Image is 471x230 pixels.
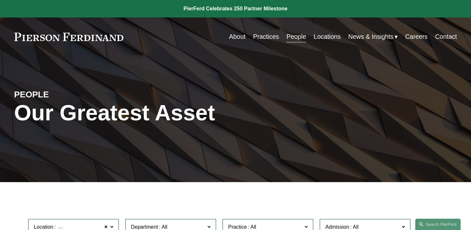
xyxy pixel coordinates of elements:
span: Practice [228,224,247,230]
a: Careers [405,30,428,43]
a: Contact [435,30,457,43]
a: Locations [314,30,340,43]
span: News & Insights [348,31,394,42]
span: Admission [325,224,349,230]
a: About [229,30,246,43]
span: Location [34,224,53,230]
a: Search this site [415,219,461,230]
a: People [286,30,306,43]
span: Department [131,224,158,230]
a: folder dropdown [348,30,398,43]
h1: Our Greatest Asset [14,100,309,125]
a: Practices [253,30,279,43]
h4: PEOPLE [14,89,125,100]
